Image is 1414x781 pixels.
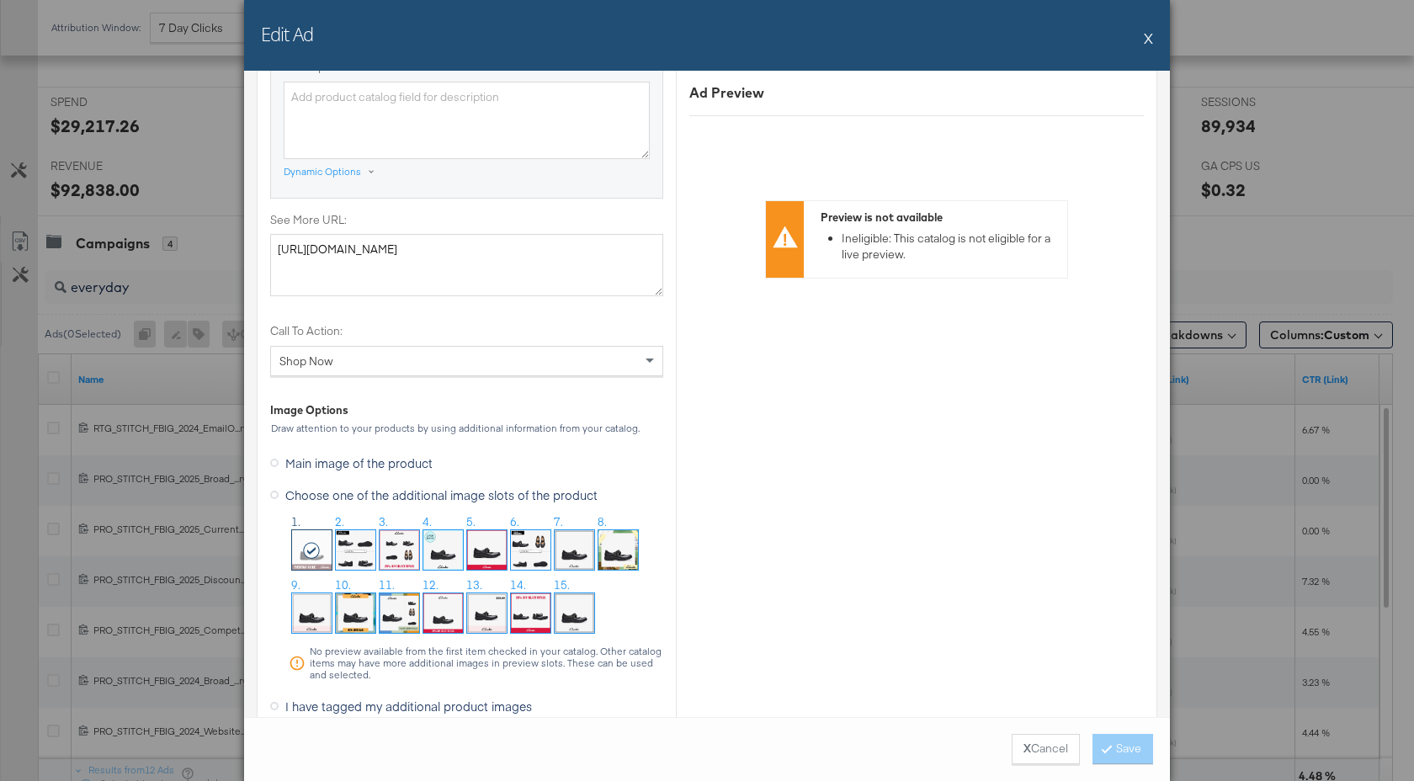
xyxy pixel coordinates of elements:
span: 11. [379,577,395,593]
span: 2. [335,514,344,530]
span: 15. [554,577,570,593]
div: Dynamic Options [284,165,361,178]
img: 9UGJWHnX8_-pSAw7r_5Uuw.jpg [467,530,507,570]
img: x8mwA70gFKTSGNsHt-OkHw.jpg [598,530,638,570]
img: Yvf3GD98EI8-qb2BFzxofw.jpg [380,593,419,633]
img: YCTvu6kap3bHH4TQrwJq7w.jpg [467,593,507,633]
span: Main image of the product [285,454,433,471]
img: TSYob42CflJq8yl4rfjxyA.jpg [555,593,594,633]
div: No preview available from the first item checked in your catalog. Other catalog items may have mo... [309,646,663,681]
span: 10. [335,577,351,593]
div: Ad Preview [689,83,1144,103]
img: TSYob42CflJq8yl4rfjxyA.jpg [555,530,594,570]
span: 12. [423,577,439,593]
textarea: [URL][DOMAIN_NAME] [270,234,663,296]
button: XCancel [1012,734,1080,764]
span: 3. [379,514,388,530]
img: 0vsclB7Irs4DMQXYdSiBuA.jpg [423,593,463,633]
div: Image Options [270,402,348,418]
img: ooQXhp0l9iU_XeFcfEl-Hw.jpg [292,593,332,633]
span: 1. [291,514,300,530]
img: -8ckA_xA7-zyVmIb9Djlzw.jpg [336,593,375,633]
span: 9. [291,577,300,593]
strong: X [1023,741,1031,757]
label: See More URL: [270,212,663,228]
button: X [1144,21,1153,55]
span: 4. [423,514,432,530]
h2: Edit Ad [261,21,313,46]
span: Shop Now [279,353,333,369]
img: eJibCZz8JumyjN8ClsZQ6g.jpg [336,530,375,570]
div: Draw attention to your products by using additional information from your catalog. [270,422,663,434]
span: Choose one of the additional image slots of the product [285,486,598,503]
span: 13. [466,577,482,593]
span: 5. [466,514,476,530]
span: 8. [598,514,607,530]
img: qHROU5PPAXpFpLK9pftz_Q.jpg [380,530,419,570]
img: 0eqqhtrBwvgW7jsPj2nEiA.jpg [511,593,550,633]
div: Preview is not available [821,210,1059,226]
span: 7. [554,514,563,530]
span: 14. [510,577,526,593]
label: Call To Action: [270,323,663,339]
span: I have tagged my additional product images [285,698,532,715]
img: aLjh7FjkfdRIucKkbuADwQ.jpg [511,530,550,570]
span: 6. [510,514,519,530]
img: 2sOg9LtIlgYVYHlxYD1WlQ.jpg [423,530,463,570]
li: Ineligible: This catalog is not eligible for a live preview. [842,231,1059,262]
